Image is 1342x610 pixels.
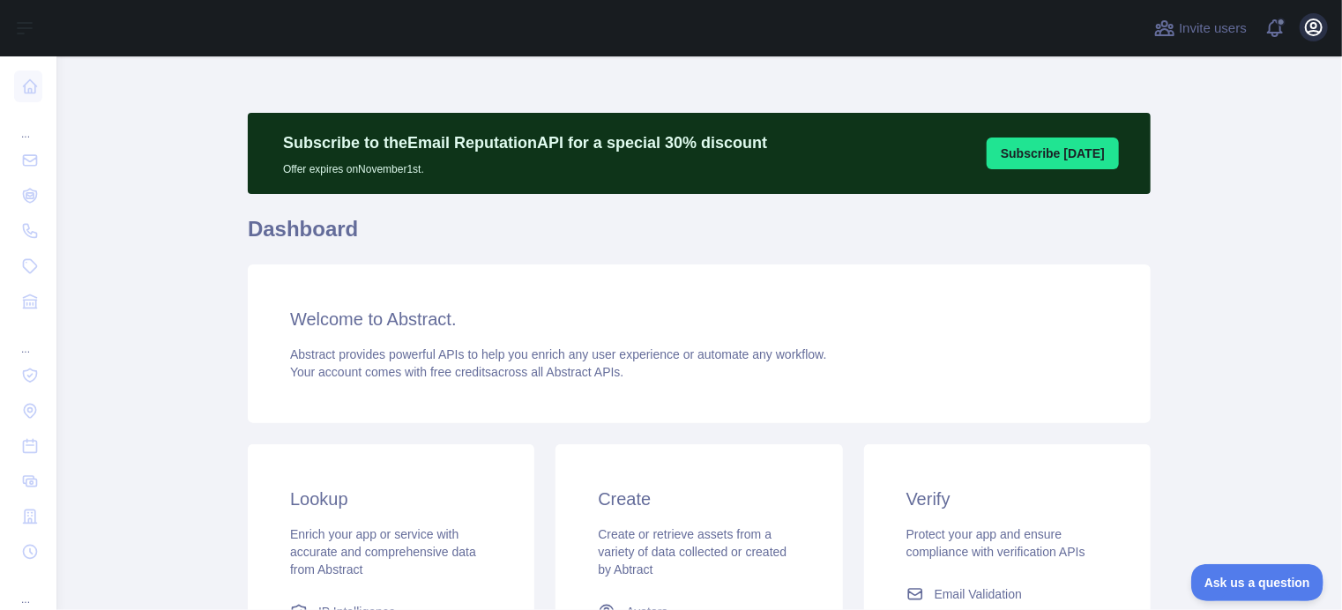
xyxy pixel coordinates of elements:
[906,487,1108,511] h3: Verify
[1191,564,1324,601] iframe: Toggle Customer Support
[598,487,800,511] h3: Create
[935,585,1022,603] span: Email Validation
[290,347,827,361] span: Abstract provides powerful APIs to help you enrich any user experience or automate any workflow.
[14,106,42,141] div: ...
[899,578,1115,610] a: Email Validation
[14,571,42,606] div: ...
[430,365,491,379] span: free credits
[906,527,1085,559] span: Protect your app and ensure compliance with verification APIs
[598,527,787,577] span: Create or retrieve assets from a variety of data collected or created by Abtract
[1179,19,1247,39] span: Invite users
[14,321,42,356] div: ...
[290,527,476,577] span: Enrich your app or service with accurate and comprehensive data from Abstract
[248,215,1151,257] h1: Dashboard
[1151,14,1250,42] button: Invite users
[290,487,492,511] h3: Lookup
[290,307,1108,331] h3: Welcome to Abstract.
[283,155,767,176] p: Offer expires on November 1st.
[290,365,623,379] span: Your account comes with across all Abstract APIs.
[987,138,1119,169] button: Subscribe [DATE]
[283,130,767,155] p: Subscribe to the Email Reputation API for a special 30 % discount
